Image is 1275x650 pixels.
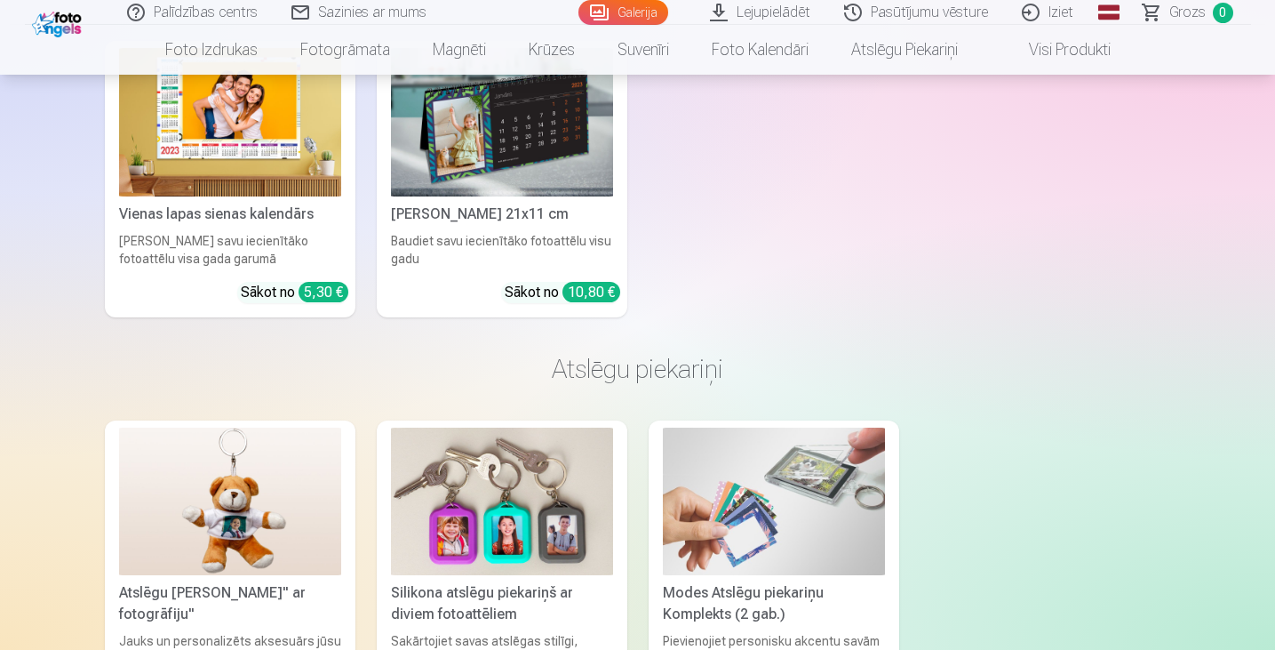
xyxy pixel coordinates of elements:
[279,25,411,75] a: Fotogrāmata
[384,204,620,225] div: [PERSON_NAME] 21x11 cm
[119,48,341,197] img: Vienas lapas sienas kalendārs
[119,353,1157,385] h3: Atslēgu piekariņi
[377,41,627,317] a: Galda kalendārs 21x11 cm[PERSON_NAME] 21x11 cmBaudiet savu iecienītāko fotoattēlu visu gaduSākot ...
[830,25,979,75] a: Atslēgu piekariņi
[105,41,355,317] a: Vienas lapas sienas kalendārsVienas lapas sienas kalendārs[PERSON_NAME] savu iecienītāko fotoattē...
[663,428,885,576] img: Modes Atslēgu piekariņu Komplekts (2 gab.)
[562,282,620,302] div: 10,80 €
[241,282,348,303] div: Sākot no
[299,282,348,302] div: 5,30 €
[1213,3,1233,23] span: 0
[505,282,620,303] div: Sākot no
[112,232,348,268] div: [PERSON_NAME] savu iecienītāko fotoattēlu visa gada garumā
[384,582,620,625] div: Silikona atslēgu piekariņš ar diviem fotoattēliem
[112,204,348,225] div: Vienas lapas sienas kalendārs
[596,25,690,75] a: Suvenīri
[979,25,1132,75] a: Visi produkti
[391,428,613,576] img: Silikona atslēgu piekariņš ar diviem fotoattēliem
[656,582,892,625] div: Modes Atslēgu piekariņu Komplekts (2 gab.)
[119,428,341,576] img: Atslēgu piekariņš Lācītis" ar fotogrāfiju"
[1169,2,1206,23] span: Grozs
[112,582,348,625] div: Atslēgu [PERSON_NAME]" ar fotogrāfiju"
[144,25,279,75] a: Foto izdrukas
[507,25,596,75] a: Krūzes
[690,25,830,75] a: Foto kalendāri
[391,48,613,197] img: Galda kalendārs 21x11 cm
[384,232,620,268] div: Baudiet savu iecienītāko fotoattēlu visu gadu
[411,25,507,75] a: Magnēti
[32,7,86,37] img: /fa1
